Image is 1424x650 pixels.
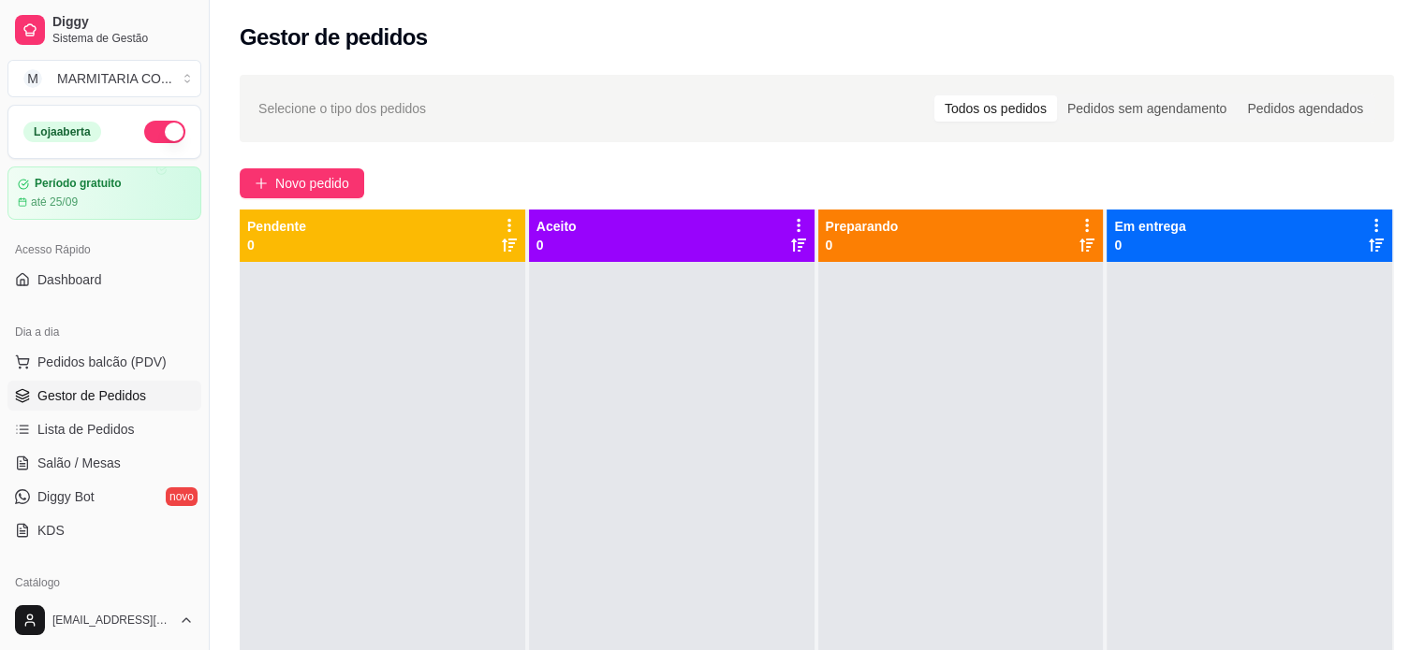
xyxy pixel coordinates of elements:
span: Diggy [52,14,194,31]
span: Diggy Bot [37,487,95,506]
a: DiggySistema de Gestão [7,7,201,52]
div: MARMITARIA CO ... [57,69,172,88]
article: Período gratuito [35,177,122,191]
p: Aceito [536,217,577,236]
p: 0 [247,236,306,254]
span: Lista de Pedidos [37,420,135,439]
span: M [23,69,42,88]
a: Lista de Pedidos [7,414,201,444]
span: Salão / Mesas [37,454,121,472]
a: Diggy Botnovo [7,482,201,512]
p: Preparando [826,217,899,236]
span: Selecione o tipo dos pedidos [258,98,426,119]
button: Alterar Status [144,121,185,143]
a: Período gratuitoaté 25/09 [7,166,201,220]
button: [EMAIL_ADDRESS][DOMAIN_NAME] [7,598,201,643]
button: Select a team [7,60,201,97]
p: 0 [536,236,577,254]
span: KDS [37,521,65,540]
div: Pedidos agendados [1237,95,1373,122]
span: Novo pedido [275,173,349,194]
p: 0 [826,236,899,254]
p: Pendente [247,217,306,236]
a: Gestor de Pedidos [7,381,201,411]
span: plus [255,177,268,190]
p: Em entrega [1114,217,1185,236]
span: Gestor de Pedidos [37,386,146,405]
span: Pedidos balcão (PDV) [37,353,167,371]
p: 0 [1114,236,1185,254]
button: Novo pedido [240,168,364,198]
h2: Gestor de pedidos [240,22,428,52]
div: Pedidos sem agendamento [1057,95,1237,122]
div: Todos os pedidos [934,95,1057,122]
a: KDS [7,515,201,545]
div: Dia a dia [7,317,201,347]
a: Salão / Mesas [7,448,201,478]
span: Dashboard [37,270,102,289]
div: Catálogo [7,568,201,598]
article: até 25/09 [31,195,78,209]
div: Acesso Rápido [7,235,201,265]
span: [EMAIL_ADDRESS][DOMAIN_NAME] [52,613,171,628]
span: Sistema de Gestão [52,31,194,46]
button: Pedidos balcão (PDV) [7,347,201,377]
div: Loja aberta [23,122,101,142]
a: Dashboard [7,265,201,295]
